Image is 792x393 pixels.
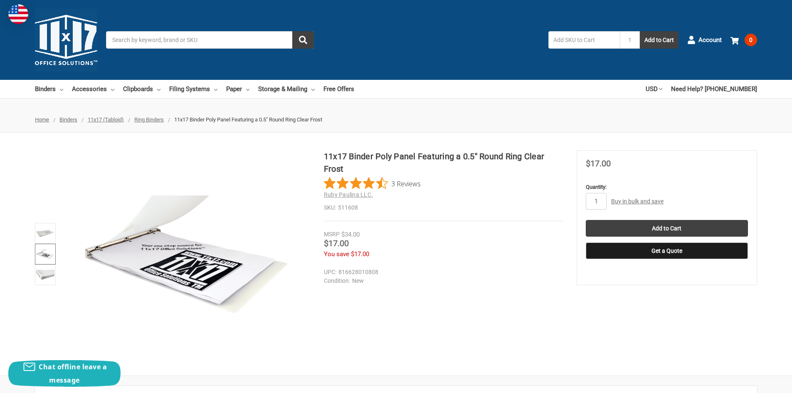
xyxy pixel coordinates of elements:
span: $17.00 [351,250,369,258]
input: Add to Cart [586,220,748,237]
img: 11x17 Binder Poly Panel Featuring a 0.5" Round Ring Clear Frost [36,266,54,284]
button: Chat offline leave a message [8,360,121,387]
div: MSRP [324,230,340,239]
dd: 511608 [324,203,563,212]
a: Paper [226,80,249,98]
a: Account [687,29,722,51]
input: Search by keyword, brand or SKU [106,31,314,49]
a: USD [646,80,662,98]
button: Add to Cart [640,31,679,49]
span: Account [698,35,722,45]
dd: New [324,277,559,285]
span: $34.00 [341,231,360,238]
span: 11x17 Binder Poly Panel Featuring a 0.5" Round Ring Clear Frost [174,116,322,123]
a: Buy in bulk and save [611,198,664,205]
a: Home [35,116,49,123]
img: duty and tax information for United States [8,4,28,24]
dd: 816628010808 [324,268,559,277]
label: Quantity: [586,183,748,191]
a: Ruby Paulina LLC. [324,191,373,198]
img: 11x17 Binder Poly Panel Featuring a 0.5" Round Ring Clear Frost [82,150,290,358]
a: Storage & Mailing [258,80,315,98]
img: 11x17 Binder Poly Panel Featuring a 0.5" Round Ring Clear Frost [36,224,54,242]
input: Add SKU to Cart [548,31,620,49]
span: $17.00 [324,238,349,248]
a: Need Help? [PHONE_NUMBER] [671,80,757,98]
a: 0 [730,29,757,51]
img: 11x17.com [35,9,97,71]
a: Clipboards [123,80,160,98]
span: Chat offline leave a message [39,362,107,385]
a: Binders [59,116,77,123]
a: Ring Binders [134,116,164,123]
dt: UPC: [324,268,336,277]
dt: SKU: [324,203,336,212]
a: Binders [35,80,63,98]
button: Get a Quote [586,242,748,259]
a: Free Offers [323,80,354,98]
span: $17.00 [586,158,611,168]
dt: Condition: [324,277,350,285]
img: 11x17 Binder Poly Panel Featuring a 0.5" Round Ring Clear Frost [36,245,54,263]
a: Filing Systems [169,80,217,98]
button: Rated 4.7 out of 5 stars from 3 reviews. Jump to reviews. [324,177,421,190]
span: 3 Reviews [391,177,421,190]
span: 0 [745,34,757,46]
span: You save [324,250,349,258]
a: Accessories [72,80,114,98]
a: 11x17 (Tabloid) [88,116,124,123]
h1: 11x17 Binder Poly Panel Featuring a 0.5" Round Ring Clear Frost [324,150,563,175]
